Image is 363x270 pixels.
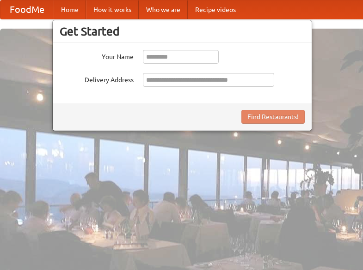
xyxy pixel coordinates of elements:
[86,0,139,19] a: How it works
[60,73,134,84] label: Delivery Address
[60,24,305,38] h3: Get Started
[60,50,134,61] label: Your Name
[188,0,243,19] a: Recipe videos
[241,110,305,124] button: Find Restaurants!
[139,0,188,19] a: Who we are
[54,0,86,19] a: Home
[0,0,54,19] a: FoodMe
